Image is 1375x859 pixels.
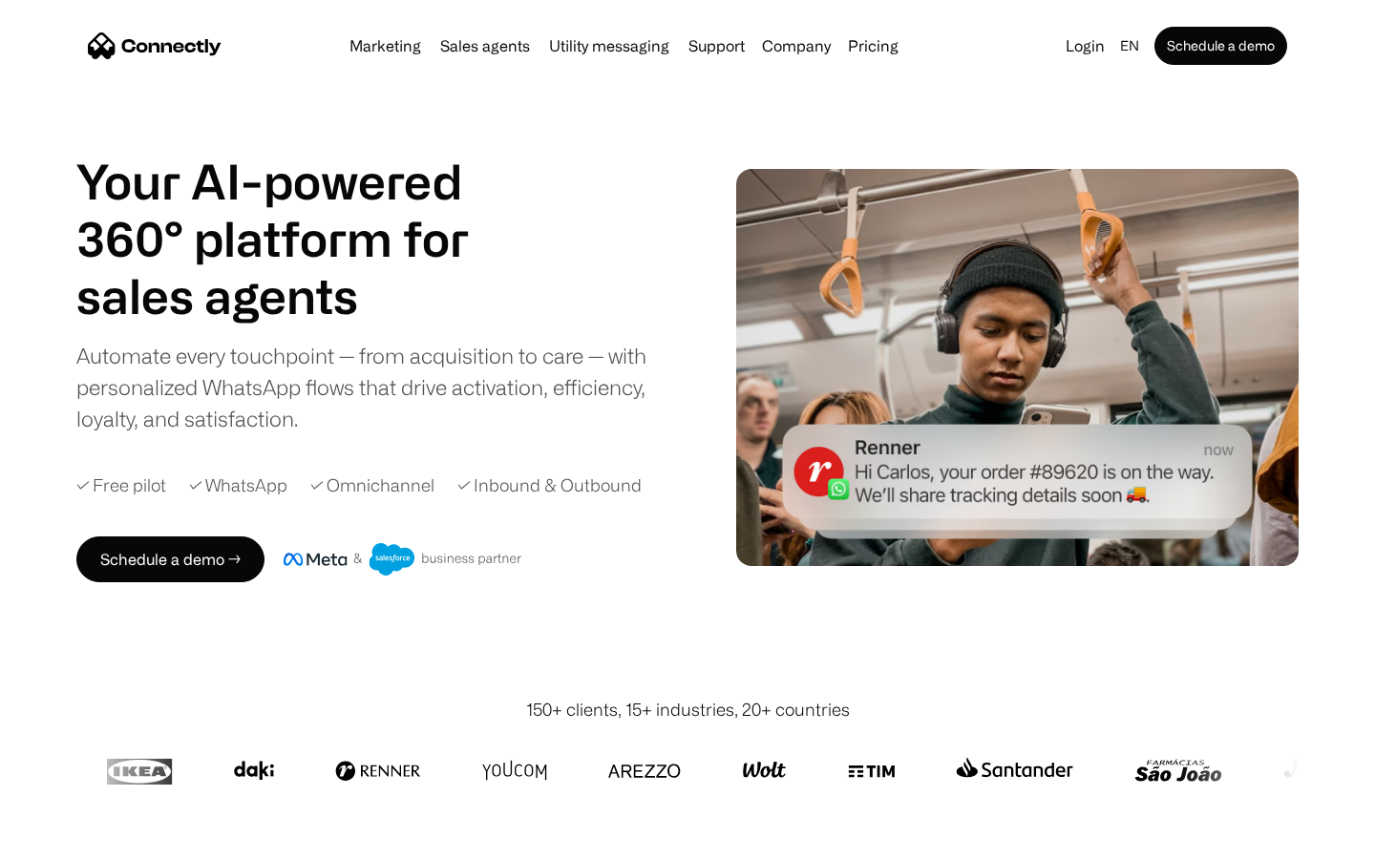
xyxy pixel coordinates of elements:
[541,38,677,53] a: Utility messaging
[189,472,287,498] div: ✓ WhatsApp
[76,267,516,325] div: carousel
[433,38,538,53] a: Sales agents
[762,32,831,59] div: Company
[1112,32,1151,59] div: en
[76,340,678,434] div: Automate every touchpoint — from acquisition to care — with personalized WhatsApp flows that driv...
[756,32,836,59] div: Company
[310,472,434,498] div: ✓ Omnichannel
[76,472,166,498] div: ✓ Free pilot
[1058,32,1112,59] a: Login
[526,697,850,723] div: 150+ clients, 15+ industries, 20+ countries
[88,31,222,60] a: home
[19,824,115,852] aside: Language selected: English
[840,38,906,53] a: Pricing
[681,38,752,53] a: Support
[457,472,642,498] div: ✓ Inbound & Outbound
[76,536,264,582] a: Schedule a demo →
[342,38,429,53] a: Marketing
[38,826,115,852] ul: Language list
[1120,32,1139,59] div: en
[76,267,516,325] h1: sales agents
[284,543,522,576] img: Meta and Salesforce business partner badge.
[76,267,516,325] div: 1 of 4
[1154,27,1287,65] a: Schedule a demo
[76,153,516,267] h1: Your AI-powered 360° platform for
